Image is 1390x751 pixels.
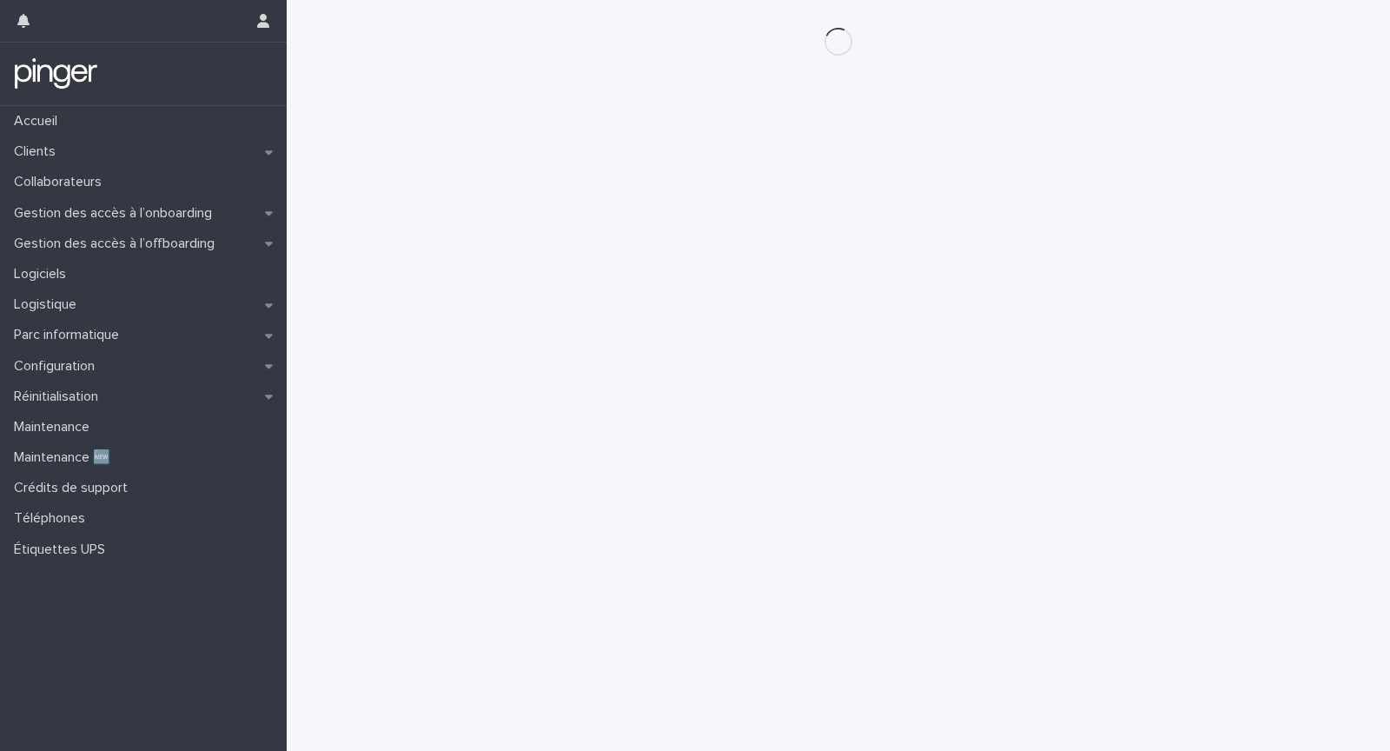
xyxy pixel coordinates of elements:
p: Gestion des accès à l’offboarding [7,236,228,252]
p: Étiquettes UPS [7,542,119,558]
p: Gestion des accès à l’onboarding [7,205,226,222]
p: Logistique [7,296,90,313]
p: Téléphones [7,510,99,527]
p: Logiciels [7,266,80,282]
p: Réinitialisation [7,389,112,405]
p: Configuration [7,358,109,375]
img: mTgBEunGTSyRkCgitkcU [14,56,98,91]
p: Crédits de support [7,480,142,496]
p: Maintenance [7,419,103,435]
p: Accueil [7,113,71,130]
p: Parc informatique [7,327,133,343]
p: Clients [7,143,69,160]
p: Collaborateurs [7,174,116,190]
p: Maintenance 🆕 [7,449,124,466]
